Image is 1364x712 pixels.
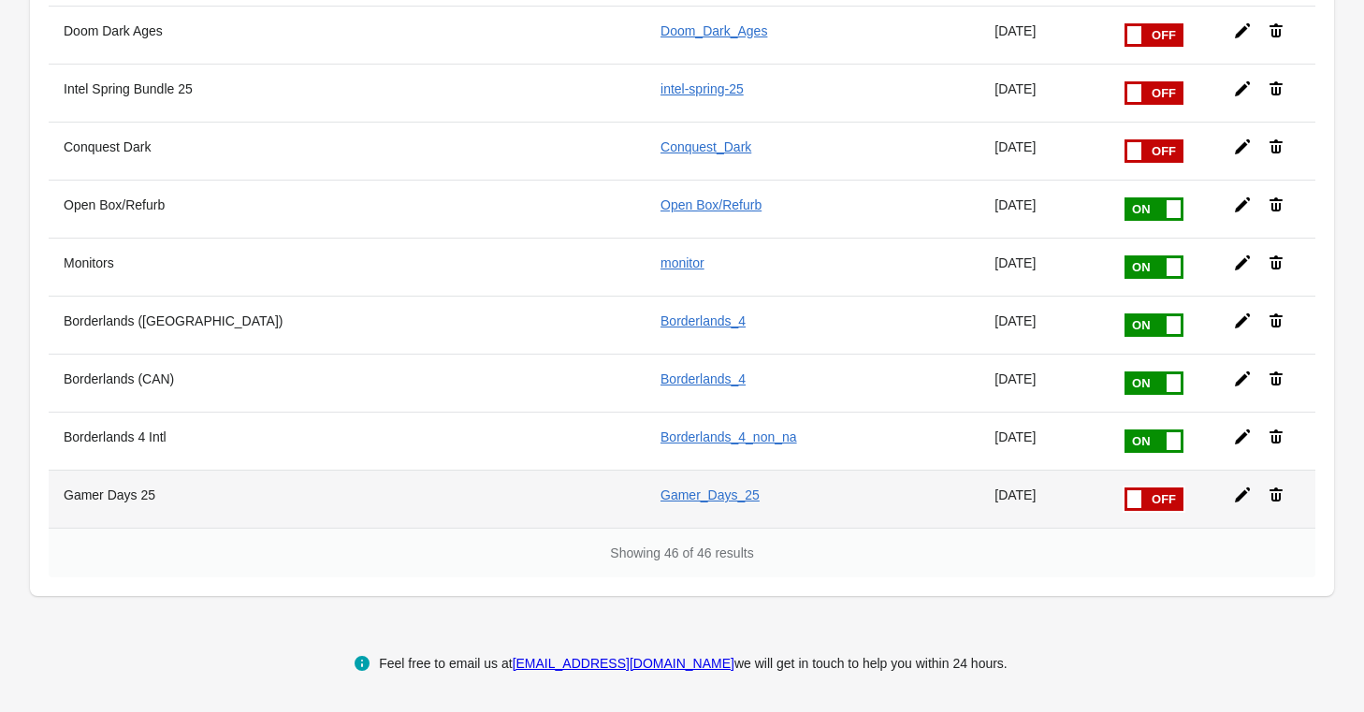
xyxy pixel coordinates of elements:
a: Gamer_Days_25 [660,487,760,502]
th: Doom Dark Ages [49,6,646,64]
th: Intel Spring Bundle 25 [49,64,646,122]
div: Showing 46 of 46 results [49,528,1315,577]
th: Borderlands ([GEOGRAPHIC_DATA]) [49,296,646,354]
a: [EMAIL_ADDRESS][DOMAIN_NAME] [513,656,734,671]
a: Open Box/Refurb [660,197,762,212]
div: Feel free to email us at we will get in touch to help you within 24 hours. [379,652,1008,675]
th: Borderlands 4 Intl [49,412,646,470]
td: [DATE] [979,122,1108,180]
td: [DATE] [979,180,1108,238]
td: [DATE] [979,238,1108,296]
th: Gamer Days 25 [49,470,646,528]
a: Borderlands_4_non_na [660,429,797,444]
td: [DATE] [979,470,1108,528]
a: monitor [660,255,704,270]
a: intel-spring-25 [660,81,744,96]
td: [DATE] [979,296,1108,354]
td: [DATE] [979,64,1108,122]
a: Borderlands_4 [660,371,746,386]
td: [DATE] [979,354,1108,412]
th: Open Box/Refurb [49,180,646,238]
a: Borderlands_4 [660,313,746,328]
th: Conquest Dark [49,122,646,180]
th: Borderlands (CAN) [49,354,646,412]
a: Doom_Dark_Ages [660,23,767,38]
a: Conquest_Dark [660,139,751,154]
td: [DATE] [979,6,1108,64]
th: Monitors [49,238,646,296]
td: [DATE] [979,412,1108,470]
